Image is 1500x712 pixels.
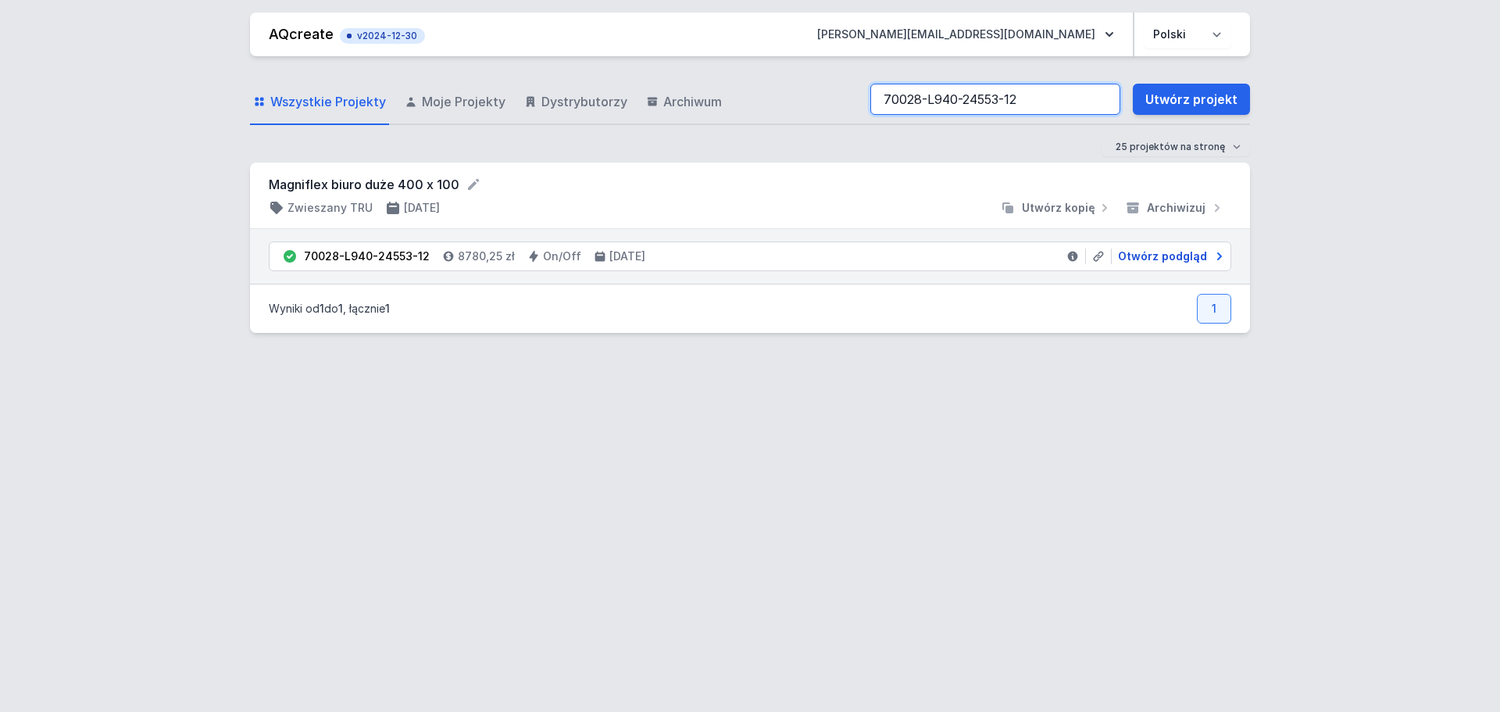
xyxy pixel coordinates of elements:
[385,302,390,315] span: 1
[1147,200,1205,216] span: Archiwizuj
[320,302,324,315] span: 1
[269,301,390,317] p: Wyniki od do , łącznie
[404,200,440,216] h4: [DATE]
[541,92,627,111] span: Dystrybutorzy
[1022,200,1095,216] span: Utwórz kopię
[422,92,505,111] span: Moje Projekty
[1197,294,1231,324] a: 1
[643,80,725,125] a: Archiwum
[348,30,417,42] span: v2024-12-30
[805,20,1127,48] button: [PERSON_NAME][EMAIL_ADDRESS][DOMAIN_NAME]
[270,92,386,111] span: Wszystkie Projekty
[466,177,481,192] button: Edytuj nazwę projektu
[1133,84,1250,115] a: Utwórz projekt
[609,249,645,264] h4: [DATE]
[304,249,430,264] div: 70028-L940-24553-12
[543,249,581,264] h4: On/Off
[994,200,1119,216] button: Utwórz kopię
[402,80,509,125] a: Moje Projekty
[1144,20,1231,48] select: Wybierz język
[663,92,722,111] span: Archiwum
[340,25,425,44] button: v2024-12-30
[338,302,343,315] span: 1
[269,175,1231,194] form: Magniflex biuro duże 400 x 100
[287,200,373,216] h4: Zwieszany TRU
[269,26,334,42] a: AQcreate
[458,249,515,264] h4: 8780,25 zł
[521,80,630,125] a: Dystrybutorzy
[1119,200,1231,216] button: Archiwizuj
[1118,249,1207,264] span: Otwórz podgląd
[870,84,1120,115] input: Szukaj wśród projektów i wersji...
[1112,249,1224,264] a: Otwórz podgląd
[250,80,389,125] a: Wszystkie Projekty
